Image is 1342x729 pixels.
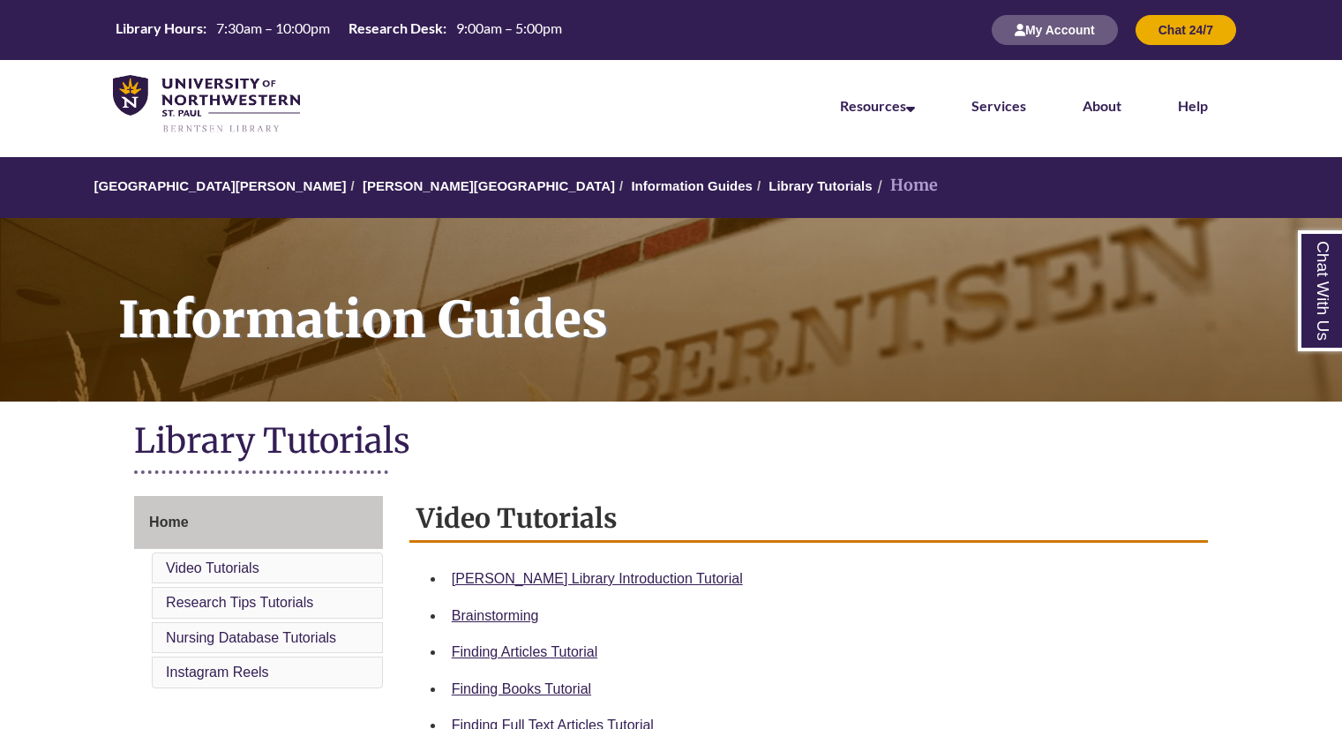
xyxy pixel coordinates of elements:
[166,630,336,645] a: Nursing Database Tutorials
[1136,15,1236,45] button: Chat 24/7
[992,22,1118,37] a: My Account
[452,571,743,586] a: [PERSON_NAME] Library Introduction Tutorial
[113,75,300,134] img: UNWSP Library Logo
[109,19,209,38] th: Library Hours:
[840,97,915,114] a: Resources
[452,644,597,659] a: Finding Articles Tutorial
[149,515,188,530] span: Home
[971,97,1026,114] a: Services
[134,496,383,692] div: Guide Page Menu
[166,560,259,575] a: Video Tutorials
[134,496,383,549] a: Home
[873,173,938,199] li: Home
[1178,97,1208,114] a: Help
[99,218,1342,379] h1: Information Guides
[452,681,591,696] a: Finding Books Tutorial
[631,178,753,193] a: Information Guides
[341,19,449,38] th: Research Desk:
[1083,97,1121,114] a: About
[768,178,872,193] a: Library Tutorials
[452,608,539,623] a: Brainstorming
[1136,22,1236,37] a: Chat 24/7
[409,496,1208,543] h2: Video Tutorials
[166,665,269,680] a: Instagram Reels
[109,19,569,42] a: Hours Today
[456,19,562,36] span: 9:00am – 5:00pm
[992,15,1118,45] button: My Account
[134,419,1208,466] h1: Library Tutorials
[109,19,569,41] table: Hours Today
[363,178,615,193] a: [PERSON_NAME][GEOGRAPHIC_DATA]
[166,595,313,610] a: Research Tips Tutorials
[216,19,330,36] span: 7:30am – 10:00pm
[94,178,346,193] a: [GEOGRAPHIC_DATA][PERSON_NAME]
